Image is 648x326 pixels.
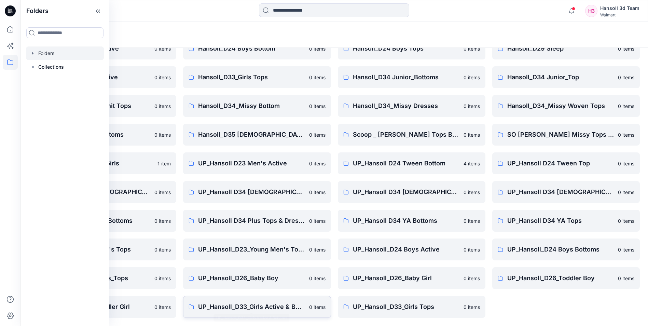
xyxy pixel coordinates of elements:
[464,189,480,196] p: 0 items
[507,273,614,283] p: UP_Hansoll_D26_Toddler Boy
[338,267,485,289] a: UP_Hansoll_D26_Baby Girl0 items
[618,103,634,110] p: 0 items
[183,239,331,260] a: UP_Hansoll_D23_Young Men's Tops0 items
[618,189,634,196] p: 0 items
[353,187,459,197] p: UP_Hansoll D34 [DEMOGRAPHIC_DATA] Dresses
[154,103,171,110] p: 0 items
[183,152,331,174] a: UP_Hansoll D23 Men's Active0 items
[309,303,326,311] p: 0 items
[507,72,614,82] p: Hansoll_D34 Junior_Top
[309,103,326,110] p: 0 items
[618,45,634,52] p: 0 items
[353,245,459,254] p: UP_Hansoll_D24 Boys Active
[154,303,171,311] p: 0 items
[198,187,305,197] p: UP_Hansoll D34 [DEMOGRAPHIC_DATA] Bottoms
[154,217,171,225] p: 0 items
[154,74,171,81] p: 0 items
[198,302,305,312] p: UP_Hansoll_D33_Girls Active & Bottoms
[183,38,331,59] a: Hansoll_D24 Boys Bottom0 items
[464,303,480,311] p: 0 items
[338,181,485,203] a: UP_Hansoll D34 [DEMOGRAPHIC_DATA] Dresses0 items
[507,216,614,226] p: UP_Hansoll D34 YA Tops
[492,152,640,174] a: UP_Hansoll D24 Tween Top0 items
[198,101,305,111] p: Hansoll_D34_Missy Bottom
[183,296,331,318] a: UP_Hansoll_D33_Girls Active & Bottoms0 items
[492,124,640,146] a: SO [PERSON_NAME] Missy Tops Bottoms Dresses0 items
[183,267,331,289] a: UP_Hansoll_D26_Baby Boy0 items
[338,239,485,260] a: UP_Hansoll_D24 Boys Active0 items
[492,239,640,260] a: UP_Hansoll_D24 Boys Bottoms0 items
[585,5,597,17] div: H3
[618,74,634,81] p: 0 items
[353,159,459,168] p: UP_Hansoll D24 Tween Bottom
[492,181,640,203] a: UP_Hansoll D34 [DEMOGRAPHIC_DATA] Knit Tops0 items
[618,246,634,253] p: 0 items
[338,296,485,318] a: UP_Hansoll_D33_Girls Tops0 items
[309,45,326,52] p: 0 items
[618,275,634,282] p: 0 items
[183,210,331,232] a: UP_Hansoll D34 Plus Tops & Dresses0 items
[338,210,485,232] a: UP_Hansoll D34 YA Bottoms0 items
[353,273,459,283] p: UP_Hansoll_D26_Baby Girl
[309,275,326,282] p: 0 items
[492,38,640,59] a: Hansoll_D29 Sleep0 items
[157,160,171,167] p: 1 item
[183,124,331,146] a: Hansoll_D35 [DEMOGRAPHIC_DATA] Plus Top & Dresses0 items
[154,45,171,52] p: 0 items
[492,66,640,88] a: Hansoll_D34 Junior_Top0 items
[198,216,305,226] p: UP_Hansoll D34 Plus Tops & Dresses
[353,130,459,139] p: Scoop _ [PERSON_NAME] Tops Bottoms Dresses
[507,130,614,139] p: SO [PERSON_NAME] Missy Tops Bottoms Dresses
[38,63,64,71] p: Collections
[618,160,634,167] p: 0 items
[600,12,639,17] div: Walmart
[464,246,480,253] p: 0 items
[600,4,639,12] div: Hansoll 3d Team
[198,44,305,53] p: Hansoll_D24 Boys Bottom
[353,44,459,53] p: Hansoll_D24 Boys Tops
[198,273,305,283] p: UP_Hansoll_D26_Baby Boy
[464,217,480,225] p: 0 items
[492,210,640,232] a: UP_Hansoll D34 YA Tops0 items
[464,74,480,81] p: 0 items
[464,103,480,110] p: 0 items
[338,152,485,174] a: UP_Hansoll D24 Tween Bottom4 items
[154,189,171,196] p: 0 items
[507,101,614,111] p: Hansoll_D34_Missy Woven Tops
[154,131,171,138] p: 0 items
[309,160,326,167] p: 0 items
[618,131,634,138] p: 0 items
[507,44,614,53] p: Hansoll_D29 Sleep
[464,275,480,282] p: 0 items
[353,72,459,82] p: Hansoll_D34 Junior_Bottoms
[198,245,305,254] p: UP_Hansoll_D23_Young Men's Tops
[507,245,614,254] p: UP_Hansoll_D24 Boys Bottoms
[198,130,305,139] p: Hansoll_D35 [DEMOGRAPHIC_DATA] Plus Top & Dresses
[183,95,331,117] a: Hansoll_D34_Missy Bottom0 items
[309,131,326,138] p: 0 items
[198,159,305,168] p: UP_Hansoll D23 Men's Active
[618,217,634,225] p: 0 items
[338,124,485,146] a: Scoop _ [PERSON_NAME] Tops Bottoms Dresses0 items
[492,95,640,117] a: Hansoll_D34_Missy Woven Tops0 items
[353,216,459,226] p: UP_Hansoll D34 YA Bottoms
[464,131,480,138] p: 0 items
[492,267,640,289] a: UP_Hansoll_D26_Toddler Boy0 items
[464,160,480,167] p: 4 items
[183,66,331,88] a: Hansoll_D33_Girls Tops0 items
[309,246,326,253] p: 0 items
[309,217,326,225] p: 0 items
[464,45,480,52] p: 0 items
[309,74,326,81] p: 0 items
[154,275,171,282] p: 0 items
[338,66,485,88] a: Hansoll_D34 Junior_Bottoms0 items
[338,95,485,117] a: Hansoll_D34_Missy Dresses0 items
[198,72,305,82] p: Hansoll_D33_Girls Tops
[353,101,459,111] p: Hansoll_D34_Missy Dresses
[507,187,614,197] p: UP_Hansoll D34 [DEMOGRAPHIC_DATA] Knit Tops
[353,302,459,312] p: UP_Hansoll_D33_Girls Tops
[507,159,614,168] p: UP_Hansoll D24 Tween Top
[338,38,485,59] a: Hansoll_D24 Boys Tops0 items
[183,181,331,203] a: UP_Hansoll D34 [DEMOGRAPHIC_DATA] Bottoms0 items
[309,189,326,196] p: 0 items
